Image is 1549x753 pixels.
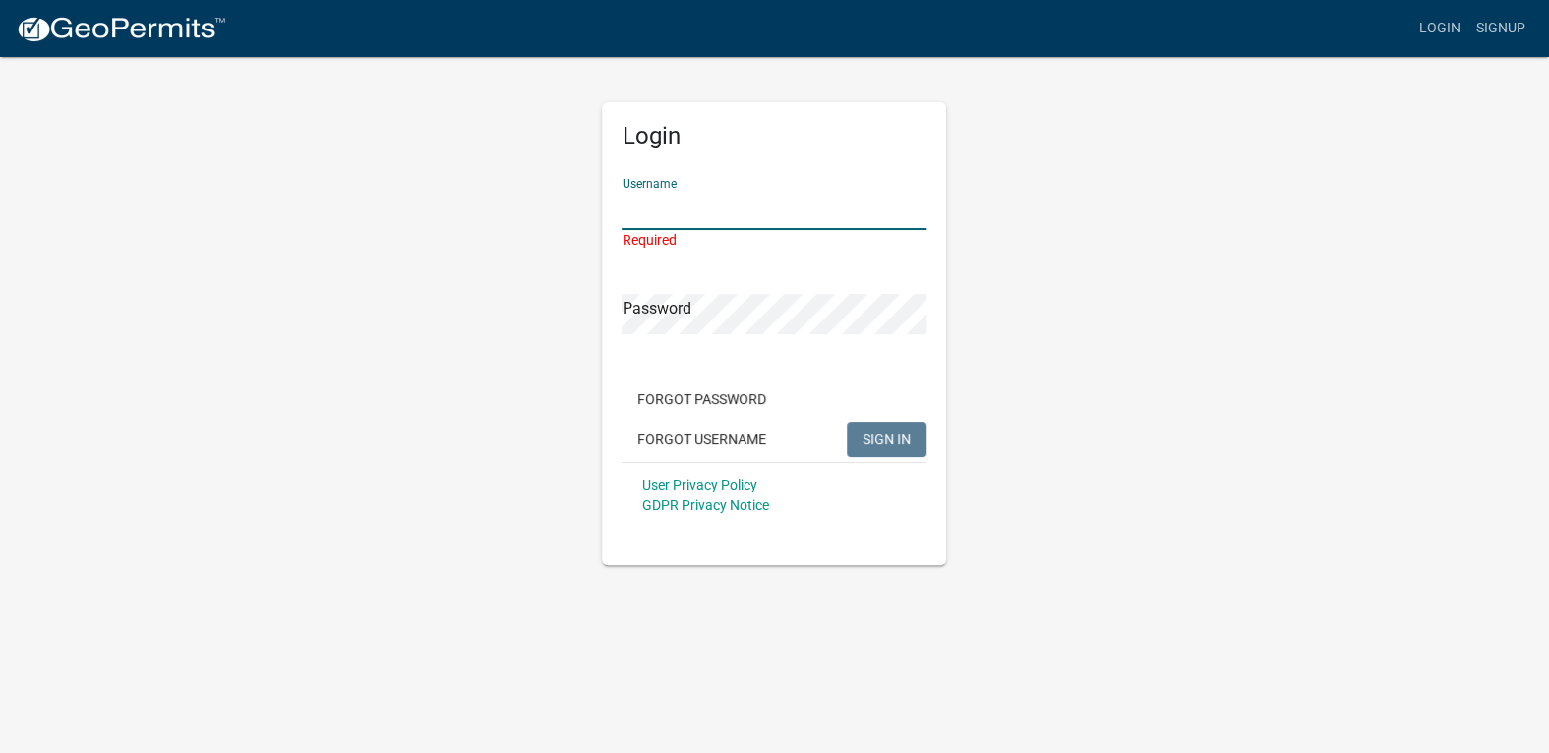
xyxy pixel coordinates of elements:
[622,422,782,457] button: Forgot Username
[641,497,768,513] a: GDPR Privacy Notice
[622,381,782,417] button: Forgot Password
[622,230,926,251] div: Required
[847,422,926,457] button: SIGN IN
[1468,10,1533,47] a: Signup
[641,477,756,492] a: User Privacy Policy
[1411,10,1468,47] a: Login
[863,431,911,446] span: SIGN IN
[622,122,926,150] h5: Login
